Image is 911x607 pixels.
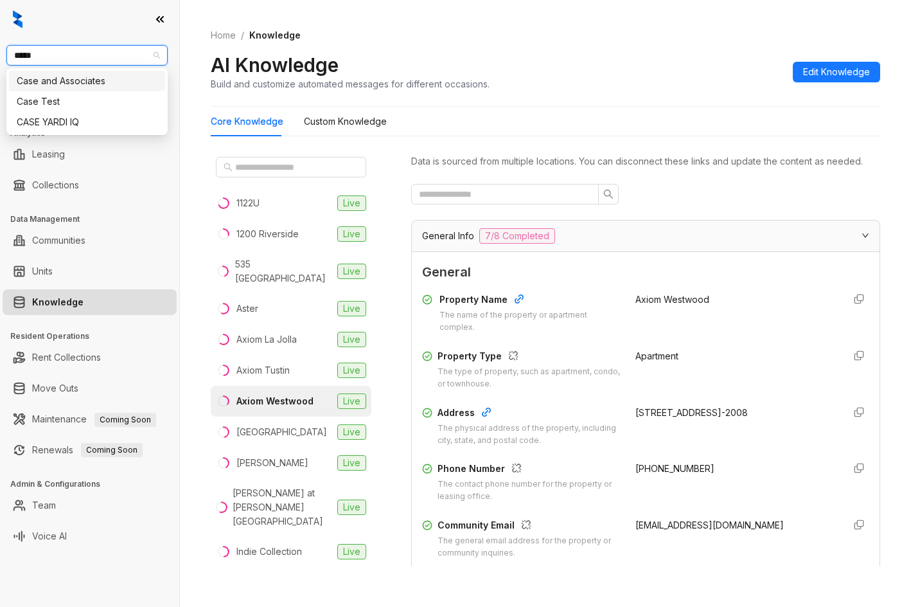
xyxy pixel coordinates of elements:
[603,189,614,199] span: search
[337,332,366,347] span: Live
[233,486,332,529] div: [PERSON_NAME] at [PERSON_NAME][GEOGRAPHIC_DATA]
[211,77,490,91] div: Build and customize automated messages for different occasions.
[17,115,157,129] div: CASE YARDI IQ
[439,309,620,334] div: The name of the property or apartment complex.
[236,545,302,559] div: Indie Collection
[3,86,177,112] li: Leads
[236,302,258,316] div: Aster
[3,141,177,167] li: Leasing
[304,114,387,129] div: Custom Knowledge
[337,394,366,409] span: Live
[438,462,620,478] div: Phone Number
[17,74,157,88] div: Case and Associates
[422,229,474,243] span: General Info
[3,172,177,198] li: Collections
[3,228,177,253] li: Communities
[9,112,165,132] div: CASE YARDI IQ
[438,349,620,366] div: Property Type
[32,523,67,549] a: Voice AI
[10,331,179,342] h3: Resident Operations
[3,376,177,401] li: Move Outs
[9,71,165,91] div: Case and Associates
[9,91,165,112] div: Case Test
[337,424,366,440] span: Live
[411,154,880,168] div: Data is sourced from multiple locations. You can disconnect these links and update the content as...
[337,544,366,559] span: Live
[208,28,238,42] a: Home
[224,163,233,172] span: search
[422,262,869,282] span: General
[635,463,714,474] span: [PHONE_NUMBER]
[32,289,84,315] a: Knowledge
[211,53,339,77] h2: AI Knowledge
[235,257,332,285] div: 535 [GEOGRAPHIC_DATA]
[17,95,157,109] div: Case Test
[337,264,366,279] span: Live
[249,30,301,41] span: Knowledge
[3,258,177,284] li: Units
[635,294,709,305] span: Axiom Westwood
[13,10,22,28] img: logo
[236,425,327,439] div: [GEOGRAPHIC_DATA]
[94,413,156,427] span: Coming Soon
[236,196,260,210] div: 1122U
[32,345,101,370] a: Rent Collections
[236,332,297,347] div: Axiom La Jolla
[438,406,620,422] div: Address
[10,213,179,225] h3: Data Management
[439,293,620,309] div: Property Name
[236,227,299,241] div: 1200 Riverside
[438,478,620,503] div: The contact phone number for the property or leasing office.
[32,437,143,463] a: RenewalsComing Soon
[337,195,366,211] span: Live
[438,518,620,535] div: Community Email
[412,221,880,251] div: General Info7/8 Completed
[32,228,85,253] a: Communities
[862,231,869,239] span: expanded
[236,363,290,377] div: Axiom Tustin
[81,443,143,457] span: Coming Soon
[211,114,283,129] div: Core Knowledge
[3,437,177,463] li: Renewals
[32,376,78,401] a: Move Outs
[635,350,678,361] span: Apartment
[32,172,79,198] a: Collections
[3,493,177,518] li: Team
[32,493,56,518] a: Team
[337,226,366,242] span: Live
[236,394,314,408] div: Axiom Westwood
[3,523,177,549] li: Voice AI
[479,228,555,244] span: 7/8 Completed
[803,65,870,79] span: Edit Knowledge
[10,478,179,490] h3: Admin & Configurations
[3,406,177,432] li: Maintenance
[635,406,833,420] div: [STREET_ADDRESS]-2008
[438,422,620,447] div: The physical address of the property, including city, state, and postal code.
[241,28,244,42] li: /
[337,455,366,471] span: Live
[438,535,620,559] div: The general email address for the property or community inquiries.
[3,289,177,315] li: Knowledge
[32,258,53,284] a: Units
[337,301,366,316] span: Live
[635,520,784,530] span: [EMAIL_ADDRESS][DOMAIN_NAME]
[3,345,177,370] li: Rent Collections
[337,363,366,378] span: Live
[438,366,620,390] div: The type of property, such as apartment, condo, or townhouse.
[793,62,880,82] button: Edit Knowledge
[236,456,308,470] div: [PERSON_NAME]
[32,141,65,167] a: Leasing
[337,500,366,515] span: Live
